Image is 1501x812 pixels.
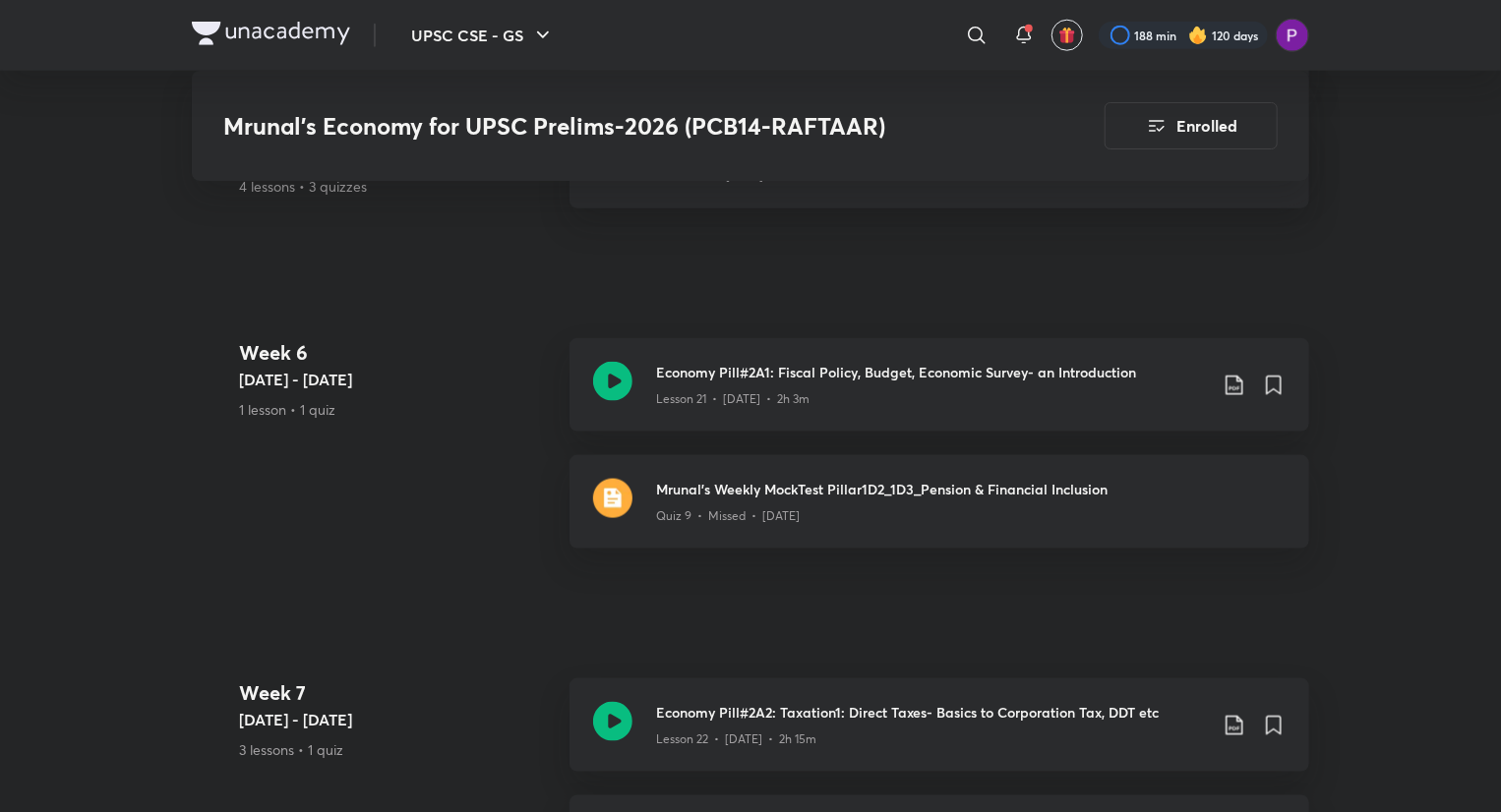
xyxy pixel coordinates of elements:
[1051,20,1083,51] button: avatar
[239,176,554,197] p: 4 lessons • 3 quizzes
[656,507,800,525] p: Quiz 9 • Missed • [DATE]
[656,730,816,748] p: Lesson 22 • [DATE] • 2h 15m
[1276,19,1309,52] img: Preeti Pandey
[1188,26,1208,45] img: streak
[656,479,1286,499] h3: Mrunal's Weekly MockTest Pillar1D2_1D3_Pension & Financial Inclusion
[593,479,632,518] img: quiz
[656,362,1207,382] h3: Economy Pill#2A1: Fiscal Policy, Budget, Economic Survey- an Introduction
[239,708,554,731] h5: [DATE] - [DATE]
[239,739,554,760] p: 3 lessons • 1 quiz
[1058,27,1076,44] img: avatar
[656,390,810,408] p: Lesson 21 • [DATE] • 2h 3m
[399,16,567,55] button: UPSC CSE - GS
[239,338,554,368] h4: Week 6
[223,112,993,141] h3: Mrunal’s Economy for UPSC Prelims-2026 (PCB14-RAFTAAR)
[656,702,1207,723] h3: Economy Pill#2A2: Taxation1: Direct Taxes- Basics to Corporation Tax, DDT etc
[239,399,554,420] p: 1 lesson • 1 quiz
[239,368,554,391] h5: [DATE] - [DATE]
[570,338,1309,455] a: Economy Pill#2A1: Fiscal Policy, Budget, Economic Survey- an IntroductionLesson 21 • [DATE] • 2h 3m
[239,678,554,708] h4: Week 7
[570,678,1309,795] a: Economy Pill#2A2: Taxation1: Direct Taxes- Basics to Corporation Tax, DDT etcLesson 22 • [DATE] •...
[570,455,1309,572] a: quizMrunal's Weekly MockTest Pillar1D2_1D3_Pension & Financial InclusionQuiz 9 • Missed • [DATE]
[192,22,350,50] a: Company Logo
[192,22,350,45] img: Company Logo
[1105,102,1278,149] button: Enrolled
